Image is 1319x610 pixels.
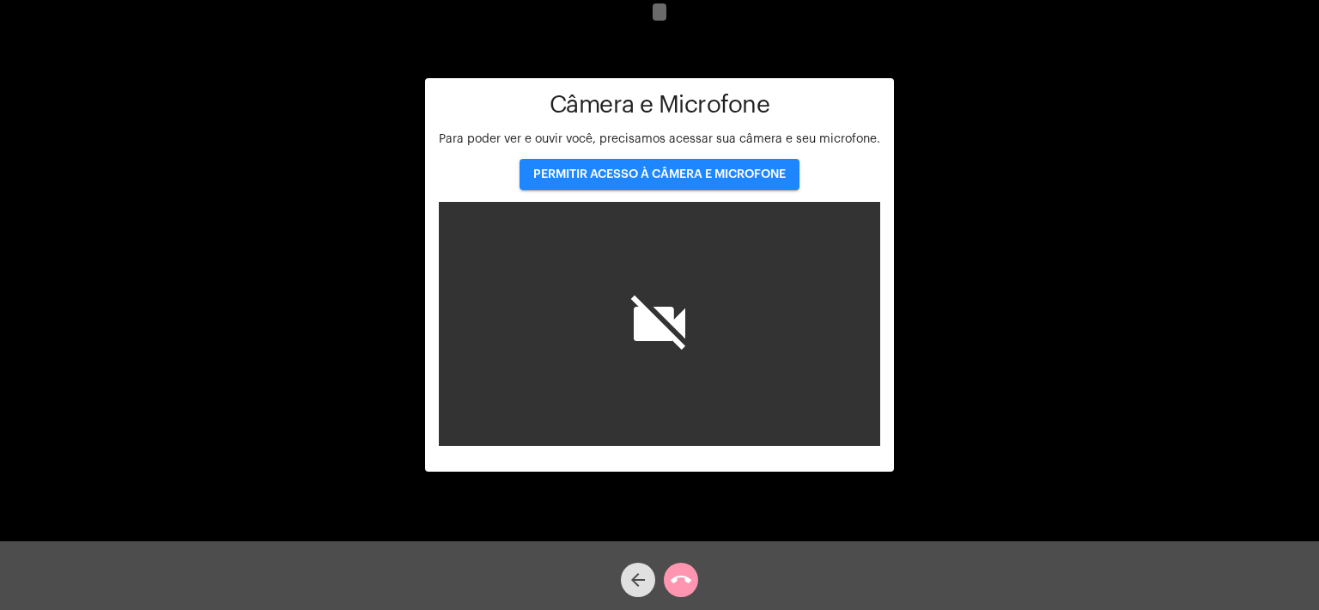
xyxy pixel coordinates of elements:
i: videocam_off [625,290,694,358]
span: PERMITIR ACESSO À CÂMERA E MICROFONE [533,168,786,180]
mat-icon: arrow_back [628,570,648,590]
button: PERMITIR ACESSO À CÂMERA E MICROFONE [520,159,799,190]
span: Para poder ver e ouvir você, precisamos acessar sua câmera e seu microfone. [439,133,880,145]
h1: Câmera e Microfone [439,92,880,119]
mat-icon: call_end [671,570,691,590]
